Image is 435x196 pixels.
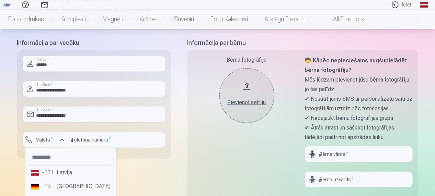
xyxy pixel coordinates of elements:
[305,94,413,113] p: ✔ Nosūtīt jums SMS ar personalizētu saiti uz fotogrāfijām uzreiz pēc fotosesijas
[23,132,67,148] button: Valsts*
[187,38,418,48] h5: Informācija par bērnu
[52,10,94,29] a: Komplekti
[256,10,314,29] a: Atslēgu piekariņi
[94,10,131,29] a: Magnēti
[42,169,56,177] div: +371
[305,123,413,142] p: ✔ Ātrāk atrast un sašķirot fotogrāfijas, tādējādi paātrinot apstrādes laiku
[314,10,373,29] a: All products
[28,166,114,180] li: Latvija
[305,113,413,123] p: ✔ Nepajaukt bērnu fotogrāfijas grupā
[28,180,114,193] li: [GEOGRAPHIC_DATA]
[202,10,256,29] a: Foto kalendāri
[166,10,202,29] a: Suvenīri
[34,136,56,143] label: Valsts
[226,98,267,107] div: Pievienot selfiju
[305,75,413,94] p: Mēs lūdzam pievienot jūsu bērna fotogrāfiju, jo tas palīdz:
[42,182,56,191] div: +49
[219,68,274,123] button: Pievienot selfiju
[3,3,10,7] img: /fa1
[131,10,166,29] a: Krūzes
[193,56,301,64] div: Bērna fotogrāfija
[17,38,171,48] h5: Informācija par vecāku
[305,57,407,73] strong: 🧒 Kāpēc nepieciešams augšupielādēt bērna fotogrāfiju?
